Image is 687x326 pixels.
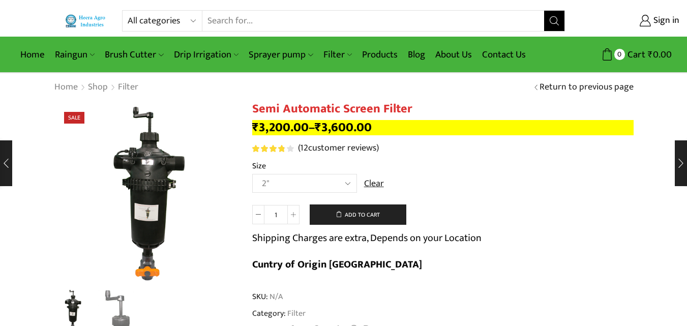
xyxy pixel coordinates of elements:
[252,145,295,152] span: 12
[64,112,84,124] span: Sale
[54,102,237,285] img: Semi Automatic Screen Filter
[315,117,321,138] span: ₹
[15,43,50,67] a: Home
[252,230,482,246] p: Shipping Charges are extra, Depends on your Location
[575,45,672,64] a: 0 Cart ₹0.00
[252,117,309,138] bdi: 3,200.00
[264,205,287,224] input: Product quantity
[651,14,679,27] span: Sign in
[318,43,357,67] a: Filter
[580,12,679,30] a: Sign in
[300,140,308,156] span: 12
[252,291,634,303] span: SKU:
[540,81,634,94] a: Return to previous page
[315,117,372,138] bdi: 3,600.00
[614,49,625,60] span: 0
[117,81,139,94] a: Filter
[625,48,645,62] span: Cart
[252,145,285,152] span: Rated out of 5 based on customer ratings
[648,47,672,63] bdi: 0.00
[252,145,293,152] div: Rated 3.92 out of 5
[252,120,634,135] p: –
[310,204,406,225] button: Add to cart
[477,43,531,67] a: Contact Us
[286,307,306,320] a: Filter
[268,291,283,303] span: N/A
[244,43,318,67] a: Sprayer pump
[169,43,244,67] a: Drip Irrigation
[252,256,422,273] b: Cuntry of Origin [GEOGRAPHIC_DATA]
[298,142,379,155] a: (12customer reviews)
[364,177,384,191] a: Clear options
[54,102,237,285] div: 1 / 2
[50,43,100,67] a: Raingun
[202,11,544,31] input: Search for...
[544,11,564,31] button: Search button
[252,308,306,319] span: Category:
[87,81,108,94] a: Shop
[252,160,266,172] label: Size
[100,43,168,67] a: Brush Cutter
[648,47,653,63] span: ₹
[54,81,78,94] a: Home
[403,43,430,67] a: Blog
[357,43,403,67] a: Products
[252,102,634,116] h1: Semi Automatic Screen Filter
[54,81,139,94] nav: Breadcrumb
[252,117,259,138] span: ₹
[430,43,477,67] a: About Us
